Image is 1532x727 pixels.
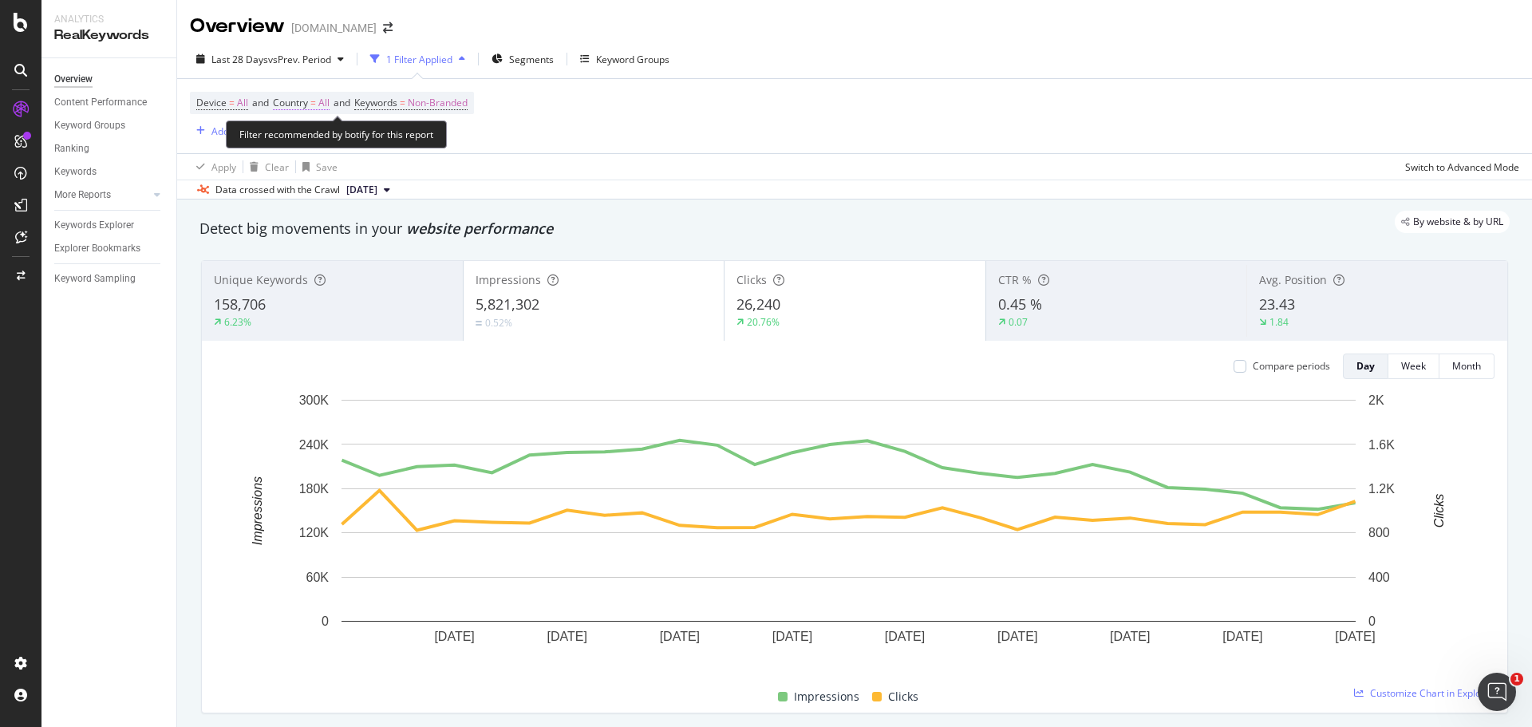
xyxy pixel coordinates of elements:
[1478,673,1516,711] iframe: Intercom live chat
[54,217,134,234] div: Keywords Explorer
[1222,630,1262,643] text: [DATE]
[1388,354,1439,379] button: Week
[485,316,512,330] div: 0.52%
[1368,614,1376,628] text: 0
[736,294,780,314] span: 26,240
[54,240,140,257] div: Explorer Bookmarks
[54,94,165,111] a: Content Performance
[434,630,474,643] text: [DATE]
[1452,359,1481,373] div: Month
[1370,686,1494,700] span: Customize Chart in Explorer
[224,315,251,329] div: 6.23%
[190,13,285,40] div: Overview
[211,53,268,66] span: Last 28 Days
[596,53,669,66] div: Keyword Groups
[794,687,859,706] span: Impressions
[476,294,539,314] span: 5,821,302
[215,183,340,197] div: Data crossed with the Crawl
[226,121,447,148] div: Filter recommended by botify for this report
[885,630,925,643] text: [DATE]
[364,46,472,72] button: 1 Filter Applied
[54,271,136,287] div: Keyword Sampling
[54,71,165,88] a: Overview
[1368,482,1395,496] text: 1.2K
[54,71,93,88] div: Overview
[736,272,767,287] span: Clicks
[299,437,330,451] text: 240K
[54,187,111,203] div: More Reports
[318,92,330,114] span: All
[268,53,331,66] span: vs Prev. Period
[1335,630,1375,643] text: [DATE]
[386,53,452,66] div: 1 Filter Applied
[310,96,316,109] span: =
[190,46,350,72] button: Last 28 DaysvsPrev. Period
[190,154,236,180] button: Apply
[408,92,468,114] span: Non-Branded
[334,96,350,109] span: and
[237,92,248,114] span: All
[211,124,254,138] div: Add Filter
[54,13,164,26] div: Analytics
[54,164,97,180] div: Keywords
[299,482,330,496] text: 180K
[574,46,676,72] button: Keyword Groups
[214,294,266,314] span: 158,706
[476,321,482,326] img: Equal
[346,183,377,197] span: 2025 Sep. 8th
[196,96,227,109] span: Device
[54,187,149,203] a: More Reports
[340,180,397,200] button: [DATE]
[243,154,289,180] button: Clear
[1009,315,1028,329] div: 0.07
[485,46,560,72] button: Segments
[1368,437,1395,451] text: 1.6K
[54,117,165,134] a: Keyword Groups
[54,217,165,234] a: Keywords Explorer
[1368,393,1384,407] text: 2K
[400,96,405,109] span: =
[1269,315,1289,329] div: 1.84
[772,630,812,643] text: [DATE]
[1399,154,1519,180] button: Switch to Advanced Mode
[54,240,165,257] a: Explorer Bookmarks
[54,271,165,287] a: Keyword Sampling
[998,272,1032,287] span: CTR %
[1401,359,1426,373] div: Week
[997,630,1037,643] text: [DATE]
[1259,272,1327,287] span: Avg. Position
[998,294,1042,314] span: 0.45 %
[215,392,1483,669] svg: A chart.
[291,20,377,36] div: [DOMAIN_NAME]
[1395,211,1510,233] div: legacy label
[54,164,165,180] a: Keywords
[229,96,235,109] span: =
[1405,160,1519,174] div: Switch to Advanced Mode
[299,526,330,539] text: 120K
[54,117,125,134] div: Keyword Groups
[322,614,329,628] text: 0
[383,22,393,34] div: arrow-right-arrow-left
[660,630,700,643] text: [DATE]
[509,53,554,66] span: Segments
[1368,526,1390,539] text: 800
[265,160,289,174] div: Clear
[214,272,308,287] span: Unique Keywords
[296,154,338,180] button: Save
[252,96,269,109] span: and
[1356,359,1375,373] div: Day
[211,160,236,174] div: Apply
[54,94,147,111] div: Content Performance
[1413,217,1503,227] span: By website & by URL
[54,140,165,157] a: Ranking
[547,630,587,643] text: [DATE]
[273,96,308,109] span: Country
[747,315,780,329] div: 20.76%
[1439,354,1494,379] button: Month
[306,571,330,584] text: 60K
[1510,673,1523,686] span: 1
[1110,630,1150,643] text: [DATE]
[354,96,397,109] span: Keywords
[1259,294,1295,314] span: 23.43
[54,140,89,157] div: Ranking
